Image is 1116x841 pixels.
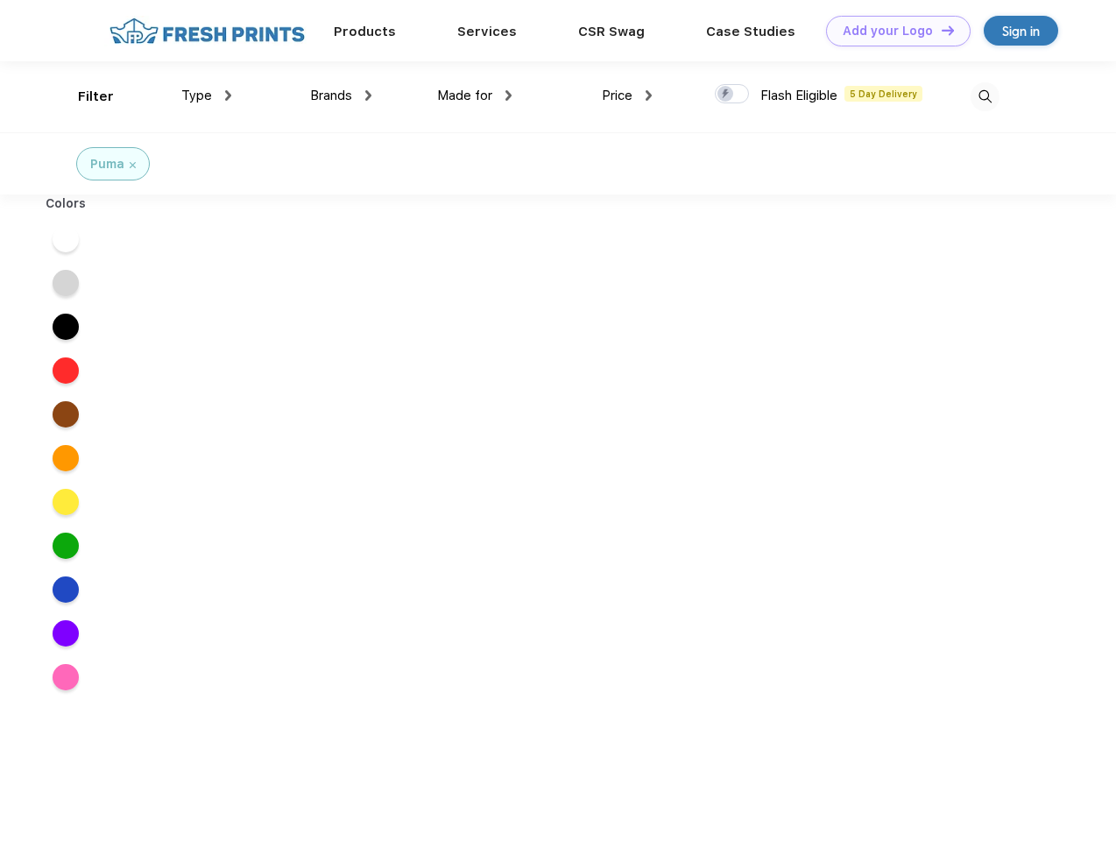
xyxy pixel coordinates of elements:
[78,87,114,107] div: Filter
[1002,21,1040,41] div: Sign in
[181,88,212,103] span: Type
[760,88,837,103] span: Flash Eligible
[602,88,632,103] span: Price
[104,16,310,46] img: fo%20logo%202.webp
[844,86,922,102] span: 5 Day Delivery
[365,90,371,101] img: dropdown.png
[437,88,492,103] span: Made for
[32,194,100,213] div: Colors
[646,90,652,101] img: dropdown.png
[505,90,512,101] img: dropdown.png
[90,155,124,173] div: Puma
[130,162,136,168] img: filter_cancel.svg
[310,88,352,103] span: Brands
[942,25,954,35] img: DT
[984,16,1058,46] a: Sign in
[457,24,517,39] a: Services
[225,90,231,101] img: dropdown.png
[843,24,933,39] div: Add your Logo
[578,24,645,39] a: CSR Swag
[971,82,999,111] img: desktop_search.svg
[334,24,396,39] a: Products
